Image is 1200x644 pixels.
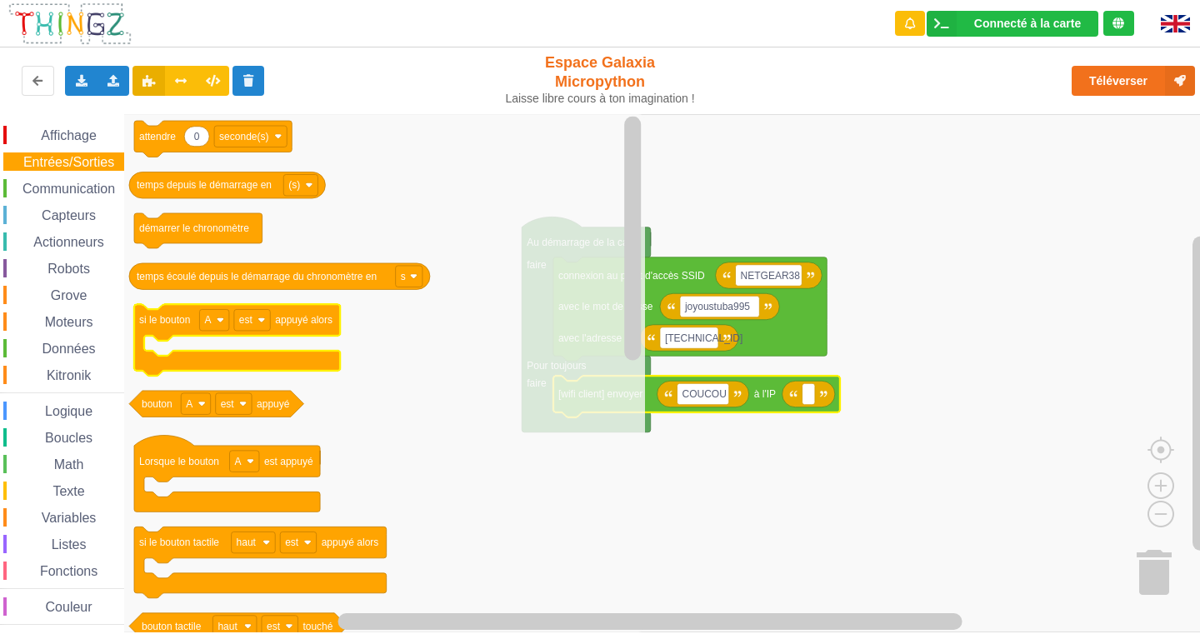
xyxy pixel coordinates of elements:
[37,564,100,578] span: Fonctions
[139,456,219,467] text: Lorsque le bouton
[38,128,98,142] span: Affichage
[267,621,281,632] text: est
[21,155,117,169] span: Entrées/Sorties
[139,222,249,234] text: démarrer le chronomètre
[43,600,95,614] span: Couleur
[237,537,257,548] text: haut
[235,456,242,467] text: A
[239,314,253,326] text: est
[219,131,268,142] text: seconde(s)
[52,457,87,472] span: Math
[927,11,1098,37] div: Ta base fonctionne bien !
[498,53,702,106] div: Espace Galaxia Micropython
[665,332,742,344] text: [TECHNICAL_ID]
[142,621,202,632] text: bouton tactile
[31,235,107,249] span: Actionneurs
[42,315,96,329] span: Moteurs
[20,182,117,196] span: Communication
[139,131,176,142] text: attendre
[974,17,1081,29] div: Connecté à la carte
[288,179,300,191] text: (s)
[139,314,190,326] text: si le bouton
[275,314,332,326] text: appuyé alors
[1161,15,1190,32] img: gb.png
[194,131,200,142] text: 0
[49,537,89,552] span: Listes
[741,270,801,282] text: NETGEAR38
[142,398,172,410] text: bouton
[7,2,132,46] img: thingz_logo.png
[682,388,726,400] text: COUCOU
[139,537,219,548] text: si le bouton tactile
[42,431,95,445] span: Boucles
[684,301,750,312] text: joyoustuba995
[48,288,90,302] span: Grove
[42,404,95,418] span: Logique
[754,388,776,400] text: à l'IP
[302,621,332,632] text: touché
[1072,66,1195,96] button: Téléverser
[39,511,99,525] span: Variables
[285,537,299,548] text: est
[322,537,379,548] text: appuyé alors
[186,398,192,410] text: A
[1103,11,1134,36] div: Tu es connecté au serveur de création de Thingz
[204,314,211,326] text: A
[257,398,290,410] text: appuyé
[50,484,87,498] span: Texte
[45,262,92,276] span: Robots
[39,208,98,222] span: Capteurs
[498,92,702,106] div: Laisse libre cours à ton imagination !
[44,368,93,382] span: Kitronik
[217,621,237,632] text: haut
[137,271,377,282] text: temps écoulé depuis le démarrage du chronomètre en
[221,398,235,410] text: est
[401,271,406,282] text: s
[264,456,313,467] text: est appuyé
[137,179,272,191] text: temps depuis le démarrage en
[40,342,98,356] span: Données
